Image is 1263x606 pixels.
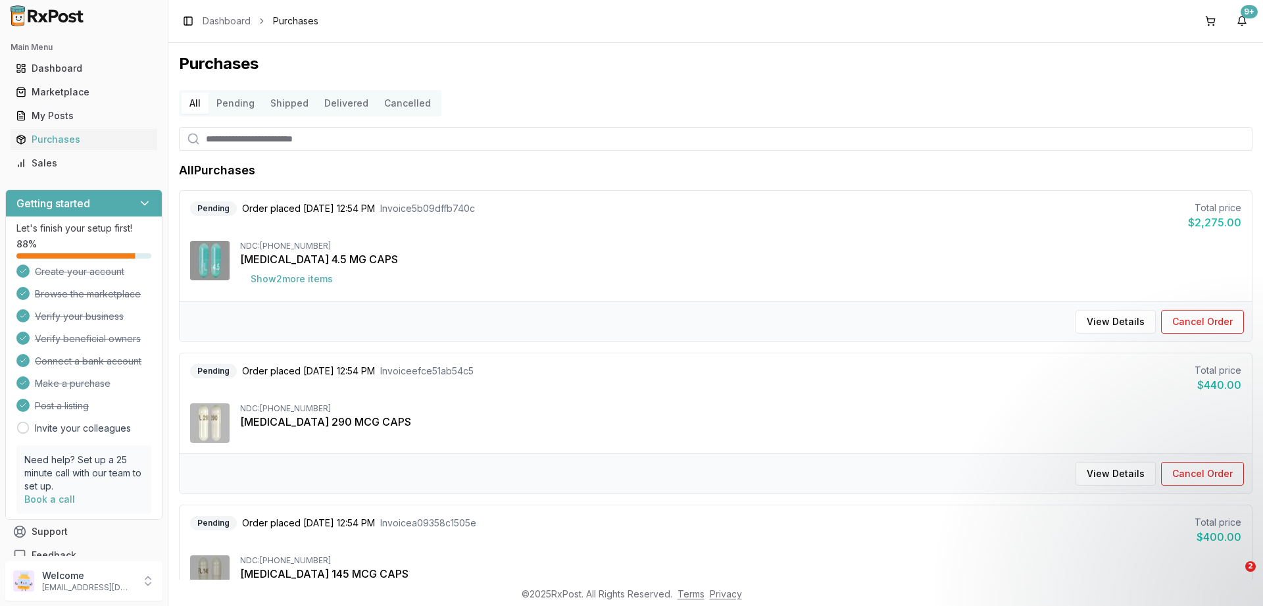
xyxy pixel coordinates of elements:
[16,222,151,235] p: Let's finish your setup first!
[16,195,90,211] h3: Getting started
[35,332,141,345] span: Verify beneficial owners
[5,82,162,103] button: Marketplace
[5,520,162,543] button: Support
[24,453,143,493] p: Need help? Set up a 25 minute call with our team to set up.
[1241,5,1258,18] div: 9+
[11,104,157,128] a: My Posts
[1195,377,1241,393] div: $440.00
[16,62,152,75] div: Dashboard
[35,377,111,390] span: Make a purchase
[316,93,376,114] button: Delivered
[1161,310,1244,334] button: Cancel Order
[1218,561,1250,593] iframe: Intercom live chat
[11,151,157,175] a: Sales
[11,42,157,53] h2: Main Menu
[1161,462,1244,486] button: Cancel Order
[179,161,255,180] h1: All Purchases
[1076,310,1156,334] button: View Details
[16,133,152,146] div: Purchases
[1245,561,1256,572] span: 2
[16,157,152,170] div: Sales
[273,14,318,28] span: Purchases
[262,93,316,114] button: Shipped
[16,86,152,99] div: Marketplace
[240,566,1241,582] div: [MEDICAL_DATA] 145 MCG CAPS
[240,414,1241,430] div: [MEDICAL_DATA] 290 MCG CAPS
[35,422,131,435] a: Invite your colleagues
[13,570,34,592] img: User avatar
[5,153,162,174] button: Sales
[242,202,375,215] span: Order placed [DATE] 12:54 PM
[5,58,162,79] button: Dashboard
[35,399,89,413] span: Post a listing
[1076,462,1156,486] button: View Details
[240,403,1241,414] div: NDC: [PHONE_NUMBER]
[35,265,124,278] span: Create your account
[35,288,141,301] span: Browse the marketplace
[678,588,705,599] a: Terms
[32,549,76,562] span: Feedback
[5,105,162,126] button: My Posts
[190,201,237,216] div: Pending
[16,238,37,251] span: 88 %
[11,128,157,151] a: Purchases
[240,241,1241,251] div: NDC: [PHONE_NUMBER]
[42,569,134,582] p: Welcome
[24,493,75,505] a: Book a call
[5,5,89,26] img: RxPost Logo
[710,588,742,599] a: Privacy
[1188,215,1241,230] div: $2,275.00
[35,310,124,323] span: Verify your business
[182,93,209,114] button: All
[203,14,251,28] a: Dashboard
[203,14,318,28] nav: breadcrumb
[1188,201,1241,215] div: Total price
[5,543,162,567] button: Feedback
[190,516,237,530] div: Pending
[380,517,476,530] span: Invoice a09358c1505e
[1195,364,1241,377] div: Total price
[11,57,157,80] a: Dashboard
[179,53,1252,74] h1: Purchases
[240,555,1241,566] div: NDC: [PHONE_NUMBER]
[5,129,162,150] button: Purchases
[42,582,134,593] p: [EMAIL_ADDRESS][DOMAIN_NAME]
[209,93,262,114] button: Pending
[190,364,237,378] div: Pending
[35,355,141,368] span: Connect a bank account
[190,555,230,595] img: Linzess 145 MCG CAPS
[1231,11,1252,32] button: 9+
[242,365,375,378] span: Order placed [DATE] 12:54 PM
[190,241,230,280] img: Vraylar 4.5 MG CAPS
[240,267,343,291] button: Show2more items
[376,93,439,114] button: Cancelled
[380,202,475,215] span: Invoice 5b09dffb740c
[242,517,375,530] span: Order placed [DATE] 12:54 PM
[190,403,230,443] img: Linzess 290 MCG CAPS
[380,365,474,378] span: Invoice efce51ab54c5
[16,109,152,122] div: My Posts
[240,251,1241,267] div: [MEDICAL_DATA] 4.5 MG CAPS
[11,80,157,104] a: Marketplace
